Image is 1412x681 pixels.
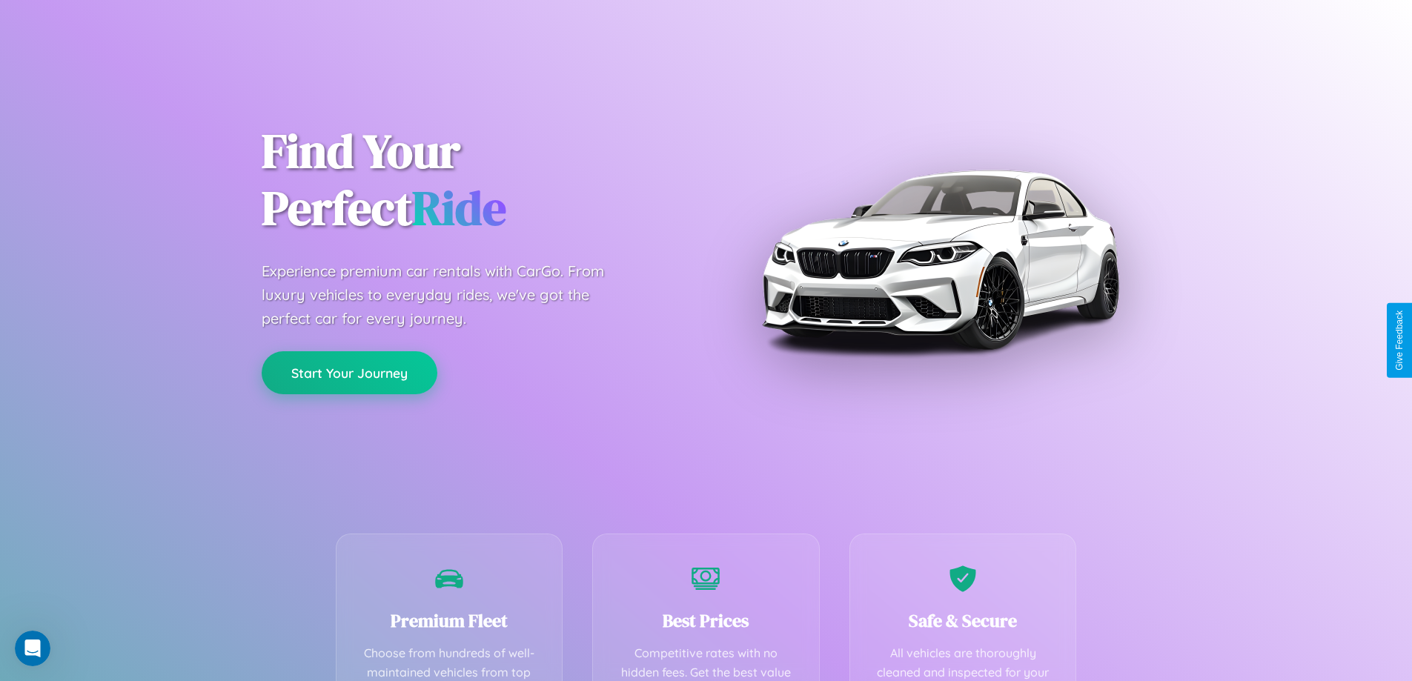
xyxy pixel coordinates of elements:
h3: Best Prices [615,608,797,633]
p: Experience premium car rentals with CarGo. From luxury vehicles to everyday rides, we've got the ... [262,259,632,330]
iframe: Intercom live chat [15,631,50,666]
div: Give Feedback [1394,310,1405,371]
span: Ride [412,176,506,240]
h3: Premium Fleet [359,608,540,633]
h1: Find Your Perfect [262,123,684,237]
button: Start Your Journey [262,351,437,394]
img: Premium BMW car rental vehicle [755,74,1125,445]
h3: Safe & Secure [872,608,1054,633]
